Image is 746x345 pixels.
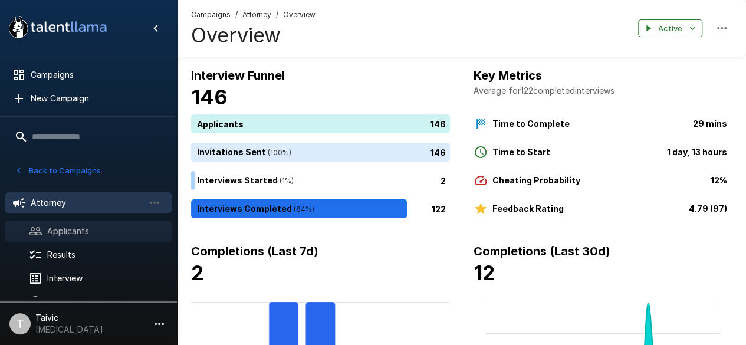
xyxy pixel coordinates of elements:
[492,147,550,157] b: Time to Start
[430,146,446,158] p: 146
[191,244,318,258] b: Completions (Last 7d)
[689,203,727,213] b: 4.79 (97)
[191,261,204,285] b: 2
[492,175,580,185] b: Cheating Probability
[430,117,446,130] p: 146
[693,119,727,129] b: 29 mins
[711,175,727,185] b: 12%
[191,85,228,109] b: 146
[474,244,610,258] b: Completions (Last 30d)
[441,174,446,186] p: 2
[276,9,278,21] span: /
[283,9,316,21] span: Overview
[492,119,570,129] b: Time to Complete
[191,23,316,48] h4: Overview
[638,19,702,38] button: Active
[492,203,564,213] b: Feedback Rating
[191,10,231,19] u: Campaigns
[191,68,285,83] b: Interview Funnel
[474,68,542,83] b: Key Metrics
[242,9,271,21] span: Attorney
[474,85,732,97] p: Average for 122 completed interviews
[667,147,727,157] b: 1 day, 13 hours
[235,9,238,21] span: /
[474,261,495,285] b: 12
[432,202,446,215] p: 122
